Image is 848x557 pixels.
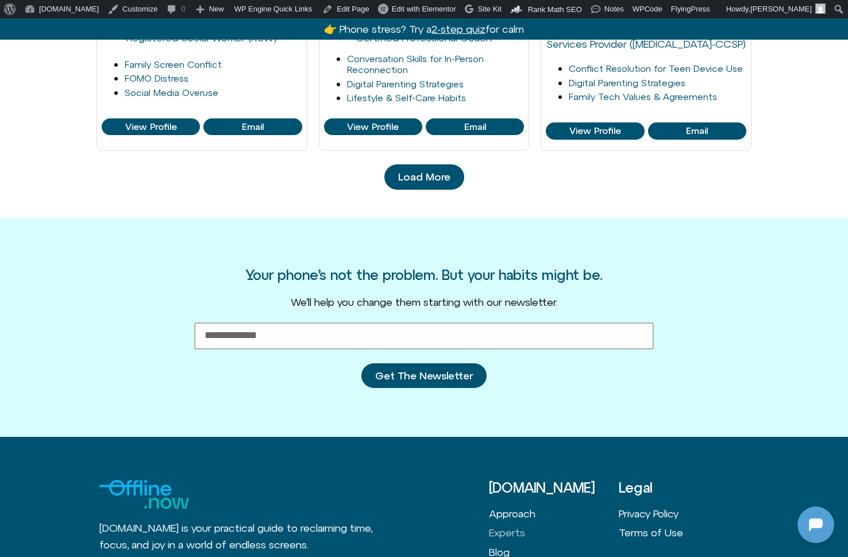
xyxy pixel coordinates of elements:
span: Get The Newsletter [375,370,473,382]
h3: Legal [619,480,749,495]
a: View Profile of Larry Borins [102,118,200,136]
span: Load More [398,171,450,183]
img: N5FCcHC.png [10,6,29,24]
a: Terms of Use [619,523,749,543]
a: View Profile of Larry Borins [203,118,302,136]
p: Good to see you. Phone focus time. Which moment [DATE] grabs your phone the most? Choose one: 1) ... [33,56,205,112]
p: Looks like you stepped away—no worries. Message me when you're ready. What feels like a good next... [33,220,205,275]
img: N5FCcHC.png [3,263,19,279]
a: Social Media Overuse [125,87,218,98]
p: [DATE] [100,28,130,41]
textarea: Message Input [20,370,178,382]
span: View Profile [347,122,399,132]
iframe: Botpress [797,506,834,543]
a: Family Screen Conflict [125,59,222,70]
a: Family Tech Values & Agreements [569,91,717,102]
h2: [DOMAIN_NAME] [34,7,176,22]
a: Load More [384,164,464,190]
h3: Your phone’s not the problem. But your habits might be. [246,267,602,282]
span: Email [686,126,708,136]
a: Lifestyle & Self-Care Habits [347,93,466,103]
span: Email [464,122,486,132]
nav: Menu [619,504,749,543]
a: FOMO Distress [125,73,188,83]
form: New Form [194,322,654,402]
a: Approach [489,504,619,524]
p: Makes sense — you want clarity. When do you reach for your phone most [DATE]? Choose one: 1) Morn... [33,131,205,200]
a: Experts [489,523,619,543]
svg: Close Chatbot Button [201,5,220,25]
a: Privacy Policy [619,504,749,524]
a: View Profile of Mark Diamond [324,118,422,136]
a: Conflict Resolution for Teen Device Use [569,63,743,74]
span: [PERSON_NAME] [750,5,812,13]
a: Digital Parenting Strategies [569,78,685,88]
span: [DOMAIN_NAME] is your practical guide to reclaiming time, focus, and joy in a world of endless sc... [99,522,372,551]
u: 2-step quiz [431,23,485,35]
span: View Profile [125,122,177,132]
p: [DATE] [100,299,130,313]
span: Email [242,122,264,132]
a: View Profile of Melina Viola [546,122,644,140]
span: Edit with Elementor [392,5,456,13]
svg: Voice Input Button [196,367,215,385]
a: 👉 Phone stress? Try a2-step quizfor calm [324,23,524,35]
img: N5FCcHC.png [3,100,19,116]
span: We’ll help you change them starting with our newsletter. [291,296,557,308]
p: hi [210,328,218,341]
span: Rank Math SEO [528,5,582,14]
img: Logo for Offline.now with the text "Offline" in blue and "Now" in Green. [99,480,189,509]
a: Digital Parenting Strategies [347,79,464,89]
a: View Profile of Melina Viola [648,122,746,140]
span: Site Kit [478,5,502,13]
a: View Profile of Mark Diamond [426,118,524,136]
span: View Profile [569,126,621,136]
button: Get The Newsletter [361,363,487,389]
img: N5FCcHC.png [3,189,19,205]
button: Expand Header Button [3,3,227,27]
a: Conversation Skills for In-Person Reconnection [347,53,484,75]
h3: [DOMAIN_NAME] [489,480,619,495]
svg: Restart Conversation Button [181,5,201,25]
